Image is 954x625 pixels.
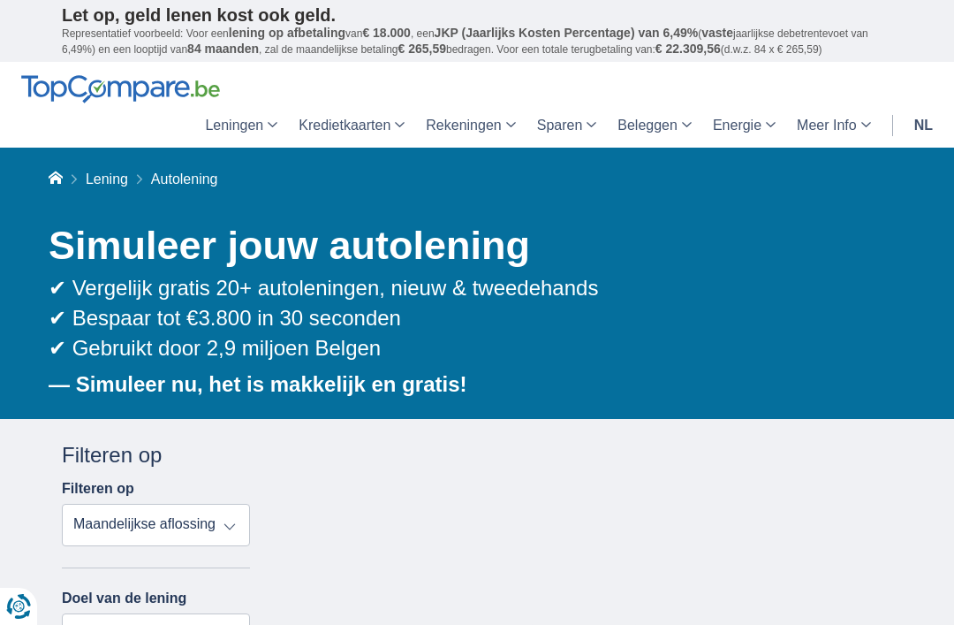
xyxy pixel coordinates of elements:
a: Leningen [194,103,288,148]
span: lening op afbetaling [229,26,345,40]
a: Energie [702,103,786,148]
p: Representatief voorbeeld: Voor een van , een ( jaarlijkse debetrentevoet van 6,49%) en een loopti... [62,26,892,57]
span: € 22.309,56 [655,42,721,56]
a: Kredietkaarten [288,103,415,148]
a: Home [49,171,63,187]
a: Meer Info [786,103,882,148]
label: Doel van de lening [62,591,186,606]
a: nl [904,103,943,148]
b: — Simuleer nu, het is makkelijk en gratis! [49,372,467,396]
div: ✔ Vergelijk gratis 20+ autoleningen, nieuw & tweedehands ✔ Bespaar tot €3.800 in 30 seconden ✔ Ge... [49,273,892,364]
span: € 265,59 [397,42,446,56]
span: 84 maanden [187,42,259,56]
label: Filteren op [62,481,134,497]
span: € 18.000 [362,26,411,40]
span: Autolening [151,171,218,187]
span: vaste [701,26,733,40]
a: Sparen [526,103,608,148]
span: JKP (Jaarlijks Kosten Percentage) van 6,49% [435,26,699,40]
p: Let op, geld lenen kost ook geld. [62,4,892,26]
a: Rekeningen [415,103,526,148]
img: TopCompare [21,75,220,103]
a: Beleggen [607,103,702,148]
h1: Simuleer jouw autolening [49,218,892,273]
a: Lening [86,171,128,187]
div: Filteren op [62,440,250,470]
